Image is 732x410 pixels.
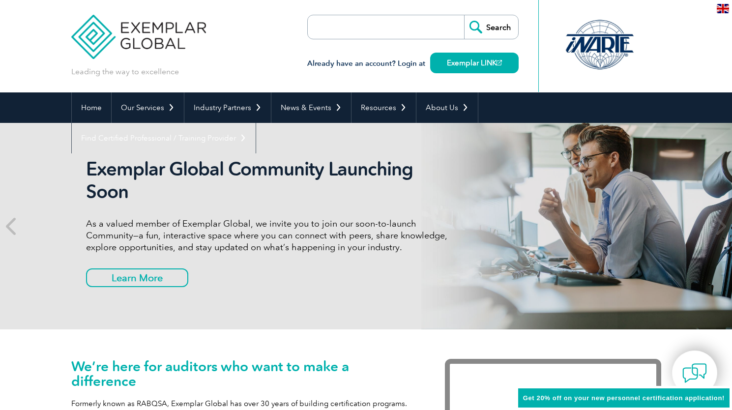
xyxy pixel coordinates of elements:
a: Exemplar LINK [430,53,519,73]
a: Learn More [86,268,188,287]
h1: We’re here for auditors who want to make a difference [71,359,415,388]
a: Resources [351,92,416,123]
a: Find Certified Professional / Training Provider [72,123,256,153]
a: Industry Partners [184,92,271,123]
a: News & Events [271,92,351,123]
img: open_square.png [497,60,502,65]
a: Home [72,92,111,123]
h3: Already have an account? Login at [307,58,519,70]
input: Search [464,15,518,39]
img: contact-chat.png [682,361,707,385]
p: Leading the way to excellence [71,66,179,77]
img: en [717,4,729,13]
span: Get 20% off on your new personnel certification application! [523,394,725,402]
a: Our Services [112,92,184,123]
a: About Us [416,92,478,123]
p: As a valued member of Exemplar Global, we invite you to join our soon-to-launch Community—a fun, ... [86,218,455,253]
h2: Exemplar Global Community Launching Soon [86,158,455,203]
